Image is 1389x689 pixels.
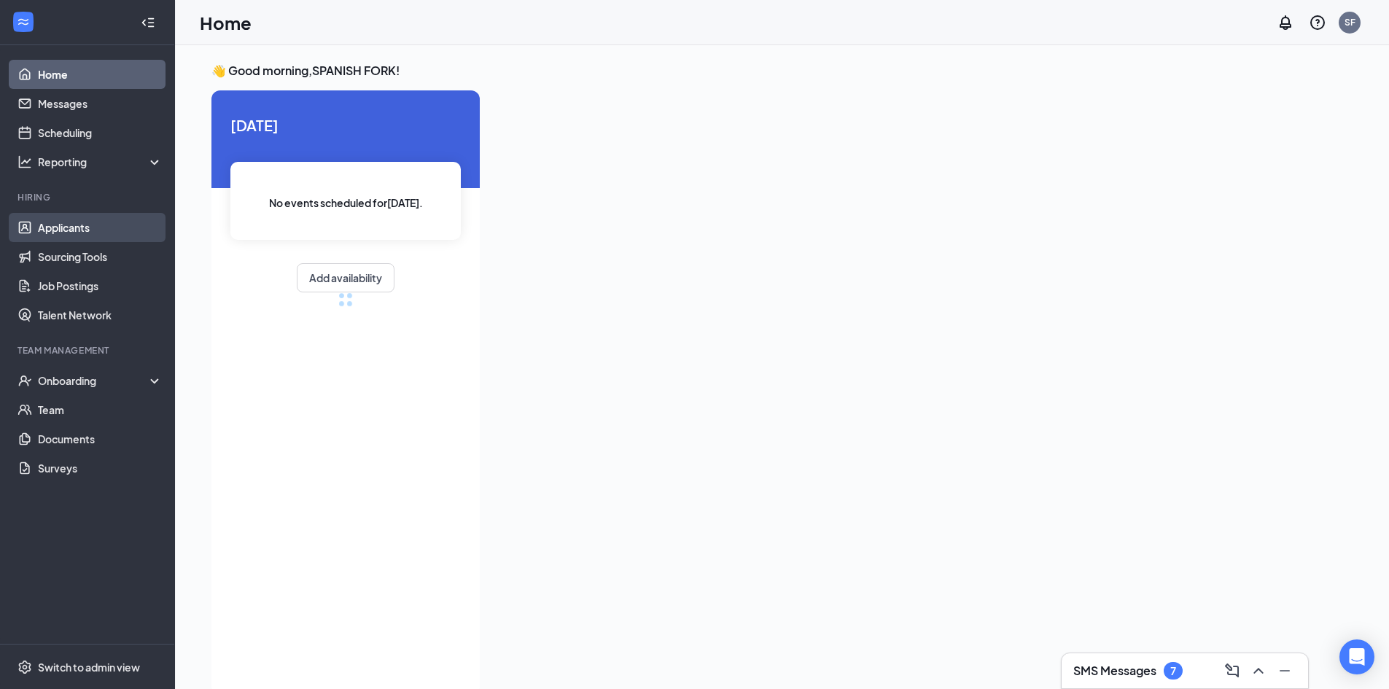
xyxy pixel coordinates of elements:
div: 7 [1170,665,1176,677]
div: loading meetings... [338,292,353,307]
a: Job Postings [38,271,163,300]
button: Minimize [1273,659,1296,682]
svg: Collapse [141,15,155,30]
button: ComposeMessage [1221,659,1244,682]
span: [DATE] [230,114,461,136]
svg: WorkstreamLogo [16,15,31,29]
svg: Minimize [1276,662,1293,680]
div: Switch to admin view [38,660,140,674]
svg: Analysis [17,155,32,169]
a: Talent Network [38,300,163,330]
a: Documents [38,424,163,454]
a: Messages [38,89,163,118]
a: Team [38,395,163,424]
div: Hiring [17,191,160,203]
div: Reporting [38,155,163,169]
h3: SMS Messages [1073,663,1156,679]
svg: Notifications [1277,14,1294,31]
a: Scheduling [38,118,163,147]
div: Team Management [17,344,160,357]
svg: ChevronUp [1250,662,1267,680]
svg: Settings [17,660,32,674]
svg: UserCheck [17,373,32,388]
div: SF [1345,16,1355,28]
svg: ComposeMessage [1223,662,1241,680]
a: Applicants [38,213,163,242]
div: Onboarding [38,373,150,388]
svg: QuestionInfo [1309,14,1326,31]
button: Add availability [297,263,394,292]
h3: 👋 Good morning, SPANISH FORK ! [211,63,1308,79]
a: Surveys [38,454,163,483]
button: ChevronUp [1247,659,1270,682]
h1: Home [200,10,252,35]
a: Sourcing Tools [38,242,163,271]
span: No events scheduled for [DATE] . [269,195,423,211]
div: Open Intercom Messenger [1339,639,1374,674]
a: Home [38,60,163,89]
